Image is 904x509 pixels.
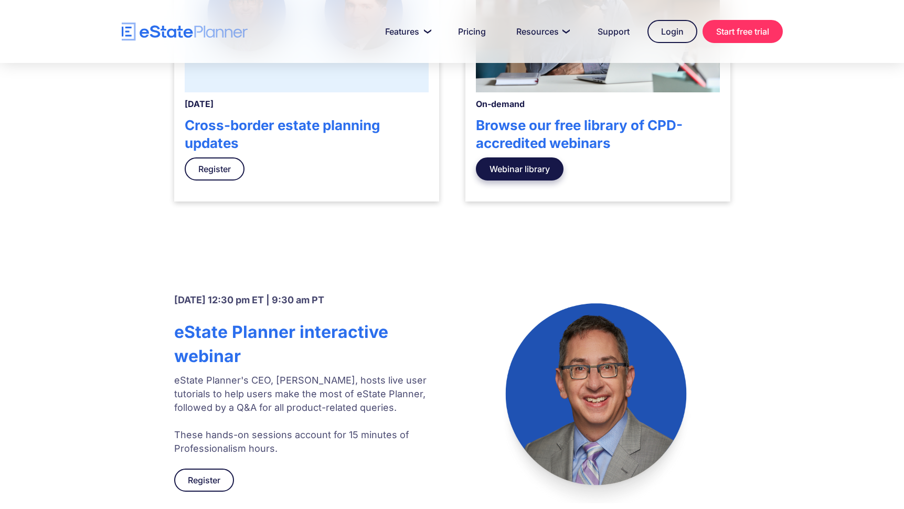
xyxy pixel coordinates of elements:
a: Start free trial [703,20,783,43]
strong: eState Planner interactive webinar [174,322,388,366]
strong: On-demand [476,99,525,109]
a: Webinar library [476,157,563,181]
a: Login [647,20,697,43]
a: Register [185,157,244,181]
a: Register [174,469,234,492]
a: home [122,23,248,41]
strong: [DATE] [185,99,214,109]
a: Support [585,21,642,42]
a: Resources [504,21,580,42]
a: Features [373,21,440,42]
a: Pricing [445,21,498,42]
strong: [DATE] 12:30 pm ET | 9:30 am PT [174,294,324,305]
h4: Browse our free library of CPD-accredited webinars [476,116,720,152]
p: eState Planner's CEO, [PERSON_NAME], hosts live user tutorials to help users make the most of eSt... [174,374,435,455]
strong: Cross-border estate planning updates [185,117,380,151]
